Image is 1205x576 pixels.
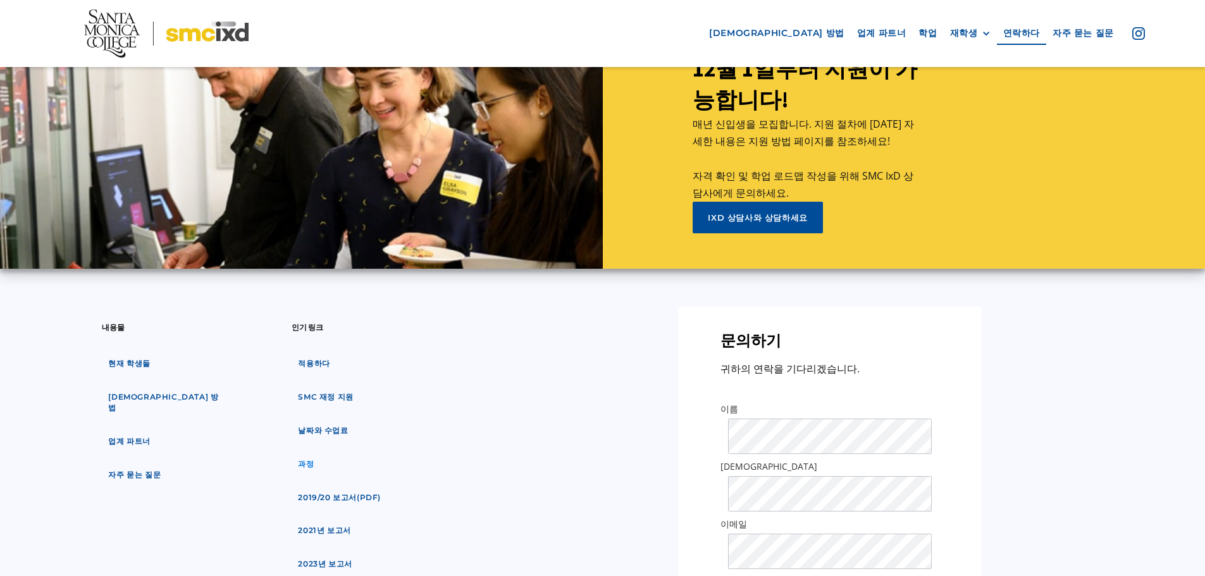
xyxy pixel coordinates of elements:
font: 이메일 [720,518,747,530]
font: 매년 신입생을 모집합니다. 지원 절차에 [DATE] 자세한 내용은 지원 방법 페이지를 참조하세요! [693,117,914,148]
a: [DEMOGRAPHIC_DATA] 방법 [102,386,228,420]
a: 날짜와 수업료 [292,419,354,443]
font: 자주 묻는 질문 [108,470,161,479]
font: 자격 확인 및 학업 로드맵 작성을 위해 SMC IxD 상담사에게 문의하세요. [693,169,913,200]
font: 날짜와 수업료 [298,426,348,435]
a: 과정 [292,453,320,476]
font: 2023년 보고서 [298,559,352,568]
font: 재학생 [950,27,978,39]
a: 업계 파트너 [102,430,157,453]
font: SMC 재정 지원 [298,392,353,401]
a: 업계 파트너 [851,21,913,45]
a: [DEMOGRAPHIC_DATA] 방법 [703,21,851,45]
font: 과정 [298,459,314,469]
font: 연락하다 [1003,27,1040,39]
font: 인기 링크 [292,322,323,332]
font: 학업 [918,27,937,39]
font: 업계 파트너 [857,27,906,39]
a: 자주 묻는 질문 [1046,21,1120,45]
font: ixd 상담사와 상담하세요 [708,212,807,223]
a: 2021년 보고서 [292,519,357,542]
img: 아이콘 - 인스타그램 [1132,27,1145,40]
div: 재학생 [950,28,991,39]
font: 귀하의 연락을 기다리겠습니다. [720,362,860,376]
a: 현재 학생들 [102,352,157,376]
font: [DEMOGRAPHIC_DATA] [720,460,817,472]
font: 적용하다 [298,358,330,368]
font: 2021년 보고서 [298,525,350,535]
a: 연락하다 [997,21,1046,45]
font: 문의하기 [720,331,781,350]
font: 자주 묻는 질문 [1053,27,1114,39]
font: 업계 파트너 [108,436,151,446]
font: 이름 [720,403,738,415]
img: 산타모니카 칼리지 - SMC IxD 로고 [84,9,249,58]
font: [DEMOGRAPHIC_DATA] 방법 [709,27,844,39]
font: [DEMOGRAPHIC_DATA] 방법 [108,392,218,412]
font: 2019/20 보고서(pdf) [298,493,381,502]
a: ixd 상담사와 상담하세요 [693,202,822,233]
a: 적용하다 [292,352,336,376]
font: 내용물 [102,322,125,332]
font: 현재 학생들 [108,358,151,368]
a: 2019/20 보고서(pdf) [292,486,387,510]
a: 학업 [912,21,943,45]
a: 자주 묻는 질문 [102,463,167,487]
a: 2023년 보고서 [292,553,358,576]
a: SMC 재정 지원 [292,386,359,409]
